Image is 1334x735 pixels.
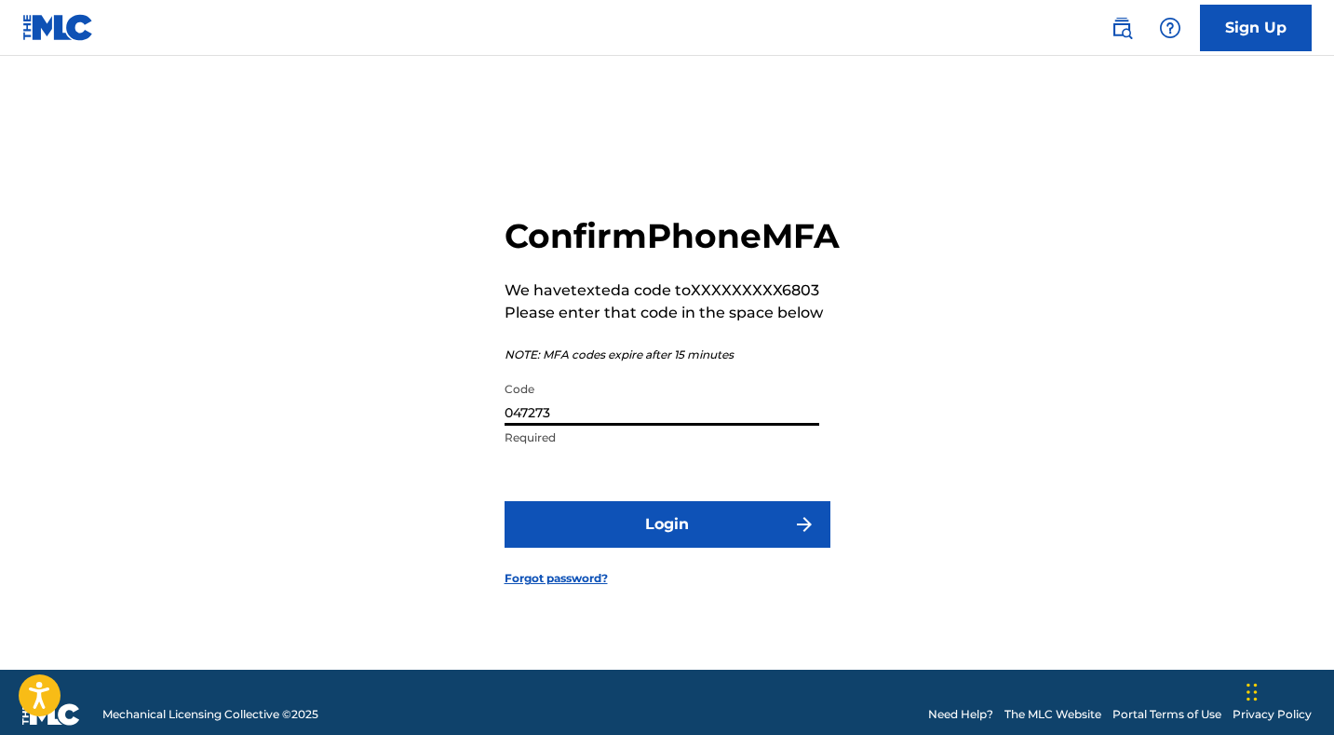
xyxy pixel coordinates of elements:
a: Sign Up [1200,5,1312,51]
iframe: Chat Widget [1241,646,1334,735]
h2: Confirm Phone MFA [505,215,840,257]
p: Please enter that code in the space below [505,302,840,324]
button: Login [505,501,830,548]
a: The MLC Website [1004,706,1101,723]
p: We have texted a code to XXXXXXXXX6803 [505,279,840,302]
img: f7272a7cc735f4ea7f67.svg [793,513,815,536]
div: Drag [1246,664,1258,720]
span: Mechanical Licensing Collective © 2025 [102,706,318,723]
img: MLC Logo [22,14,94,41]
a: Need Help? [928,706,993,723]
a: Portal Terms of Use [1112,706,1221,723]
p: NOTE: MFA codes expire after 15 minutes [505,347,840,363]
p: Required [505,429,819,446]
a: Forgot password? [505,570,608,587]
img: logo [22,703,80,726]
a: Public Search [1103,9,1140,47]
a: Privacy Policy [1233,706,1312,723]
img: help [1159,17,1181,39]
div: Help [1152,9,1189,47]
img: search [1111,17,1133,39]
